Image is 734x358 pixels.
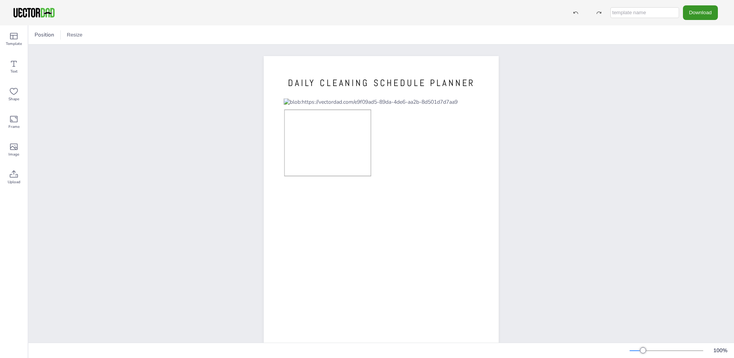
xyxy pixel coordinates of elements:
[10,68,18,75] span: Text
[33,31,56,38] span: Position
[8,179,20,185] span: Upload
[6,41,22,47] span: Template
[610,7,679,18] input: template name
[8,96,19,102] span: Shape
[12,7,56,18] img: VectorDad-1.png
[683,5,718,20] button: Download
[64,29,86,41] button: Resize
[8,124,20,130] span: Frame
[711,347,729,354] div: 100 %
[8,151,19,157] span: Image
[288,77,475,89] span: DAILY CLEANING SCHEDULE PLANNER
